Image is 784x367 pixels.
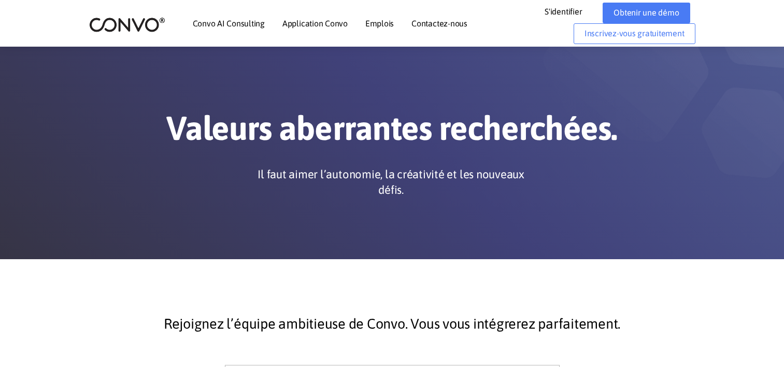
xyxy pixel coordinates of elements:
p: Il faut aimer l’autonomie, la créativité et les nouveaux défis. [251,166,531,197]
a: Convo AI Consulting [193,19,265,27]
a: S'identifier [545,3,597,19]
h1: Valeurs aberrantes recherchées. [105,108,680,156]
a: Contactez-nous [411,19,467,27]
a: Obtenir une démo [603,3,690,23]
p: Rejoignez l’équipe ambitieuse de Convo. Vous vous intégrerez parfaitement. [112,311,672,337]
a: Inscrivez-vous gratuitement [574,23,695,44]
img: logo_2.png [89,17,165,33]
a: Application Convo [282,19,348,27]
a: Emplois [365,19,394,27]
